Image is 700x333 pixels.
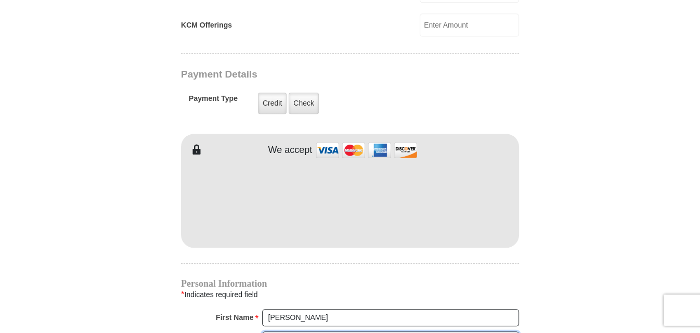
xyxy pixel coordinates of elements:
[258,93,287,114] label: Credit
[289,93,319,114] label: Check
[181,288,519,301] div: Indicates required field
[189,94,238,108] h5: Payment Type
[268,145,313,156] h4: We accept
[420,14,519,36] input: Enter Amount
[216,310,253,325] strong: First Name
[181,279,519,288] h4: Personal Information
[315,139,419,161] img: credit cards accepted
[181,20,232,31] label: KCM Offerings
[181,69,446,81] h3: Payment Details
